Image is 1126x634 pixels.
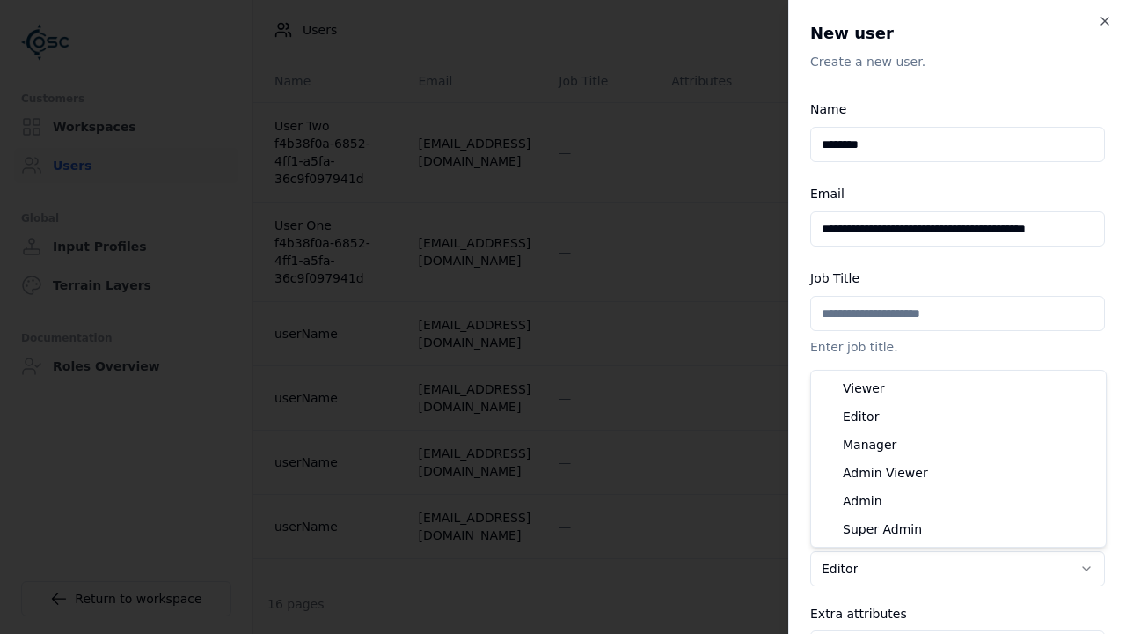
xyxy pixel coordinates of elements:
[843,464,928,482] span: Admin Viewer
[843,436,896,453] span: Manager
[843,492,882,510] span: Admin
[843,520,922,538] span: Super Admin
[843,408,879,425] span: Editor
[843,380,885,397] span: Viewer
